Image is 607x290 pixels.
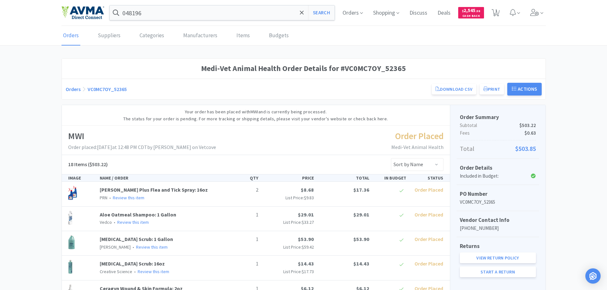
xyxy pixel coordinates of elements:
[415,236,443,242] span: Order Placed
[227,211,258,219] p: 1
[68,129,216,143] h1: MWI
[391,143,444,152] p: Medi-Vet Animal Health
[227,235,258,244] p: 1
[353,260,369,267] span: $14.43
[110,5,335,20] input: Search by item, sku, manufacturer, ingredient, size...
[353,187,369,193] span: $17.36
[304,195,314,201] span: $9.83
[407,10,430,16] a: Discuss
[353,236,369,242] span: $53.90
[68,260,72,274] img: 3f604ca56bde4428809e4ac266d5838e_1005.png
[301,187,314,193] span: $8.68
[227,186,258,194] p: 2
[68,143,216,152] p: Order placed: [DATE] at 12:48 PM CDT by [PERSON_NAME] on Vetcove
[97,174,224,181] div: NAME / ORDER
[68,186,77,200] img: cd299f9a1bba4098bd845cc3d6463059_7212.png
[66,62,542,74] h1: Medi-Vet Animal Health Order Details for #VC0MC7OY_52365
[432,84,476,95] a: Download CSV
[308,5,335,20] button: Search
[264,219,314,226] p: List Price:
[117,219,149,225] a: Review this item
[460,266,536,277] a: Start a Return
[460,129,536,137] p: Fees
[585,268,601,284] div: Open Intercom Messenger
[515,144,536,154] span: $503.85
[62,105,450,126] div: Your order has been placed with MWI and is currently being processed. The status for your order i...
[264,194,314,201] p: List Price:
[68,211,73,225] img: 0c89313603814bae91184162c84af528_7875.png
[507,83,542,95] button: Actions
[96,26,122,46] a: Suppliers
[68,235,75,249] img: fc6b21998ad247e491af3d35dc88afb0_1004.png
[100,269,132,274] span: Creative Science
[460,252,536,263] a: View Return Policy
[113,195,144,201] a: Review this item
[133,269,137,274] span: •
[100,260,165,267] a: [MEDICAL_DATA] Scrub: 16oz
[136,244,168,250] a: Review this item
[182,26,219,46] a: Manufacturers
[409,174,446,181] div: STATUS
[100,211,176,218] a: Aloe Oatmeal Shampoo: 1 Gallon
[460,164,536,172] h5: Order Details
[261,174,316,181] div: PRICE
[267,26,290,46] a: Budgets
[415,211,443,218] span: Order Placed
[475,9,480,13] span: . 58
[519,122,536,129] span: $503.22
[353,211,369,218] span: $29.01
[415,187,443,193] span: Order Placed
[88,86,127,92] a: VC0MC7OY_52365
[302,269,314,274] span: $17.73
[113,219,116,225] span: •
[302,219,314,225] span: $33.27
[462,9,464,13] span: $
[235,26,251,46] a: Items
[138,26,166,46] a: Categories
[460,122,536,129] p: Subtotal
[480,84,504,95] button: Print
[100,236,173,242] a: [MEDICAL_DATA] Scrub: 1 Gallon
[460,190,536,198] h5: PO Number
[524,129,536,137] span: $0.63
[435,10,453,16] a: Deals
[489,11,502,17] a: 1
[100,187,208,193] a: [PERSON_NAME] Plus Flea and Tick Spray: 16oz
[395,130,444,142] span: Order Placed
[132,244,135,250] span: •
[460,198,536,206] p: VC0MC7OY_52365
[302,244,314,250] span: $59.42
[68,160,108,169] h5: ($503.22)
[108,195,112,201] span: •
[100,219,112,225] span: Vedco
[460,216,536,224] h5: Vendor Contact Info
[372,174,409,181] div: IN BUDGET
[462,7,480,13] span: 2,545
[227,260,258,268] p: 1
[100,195,107,201] span: PRN
[460,224,536,232] p: [PHONE_NUMBER]
[68,161,87,167] span: 18 Items
[298,211,314,218] span: $29.01
[460,172,510,180] div: Included in Budget:
[61,26,80,46] a: Orders
[460,113,536,122] h5: Order Summary
[415,260,443,267] span: Order Placed
[66,174,98,181] div: IMAGE
[61,6,104,19] img: e4e33dab9f054f5782a47901c742baa9_102.png
[224,174,261,181] div: QTY
[460,242,536,251] h5: Returns
[460,144,536,154] p: Total
[100,244,131,250] span: [PERSON_NAME]
[264,268,314,275] p: List Price:
[316,174,372,181] div: TOTAL
[264,244,314,251] p: List Price:
[462,14,480,18] span: Cash Back
[298,236,314,242] span: $53.90
[66,86,81,92] a: Orders
[138,269,169,274] a: Review this item
[458,4,484,21] a: $2,545.58Cash Back
[298,260,314,267] span: $14.43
